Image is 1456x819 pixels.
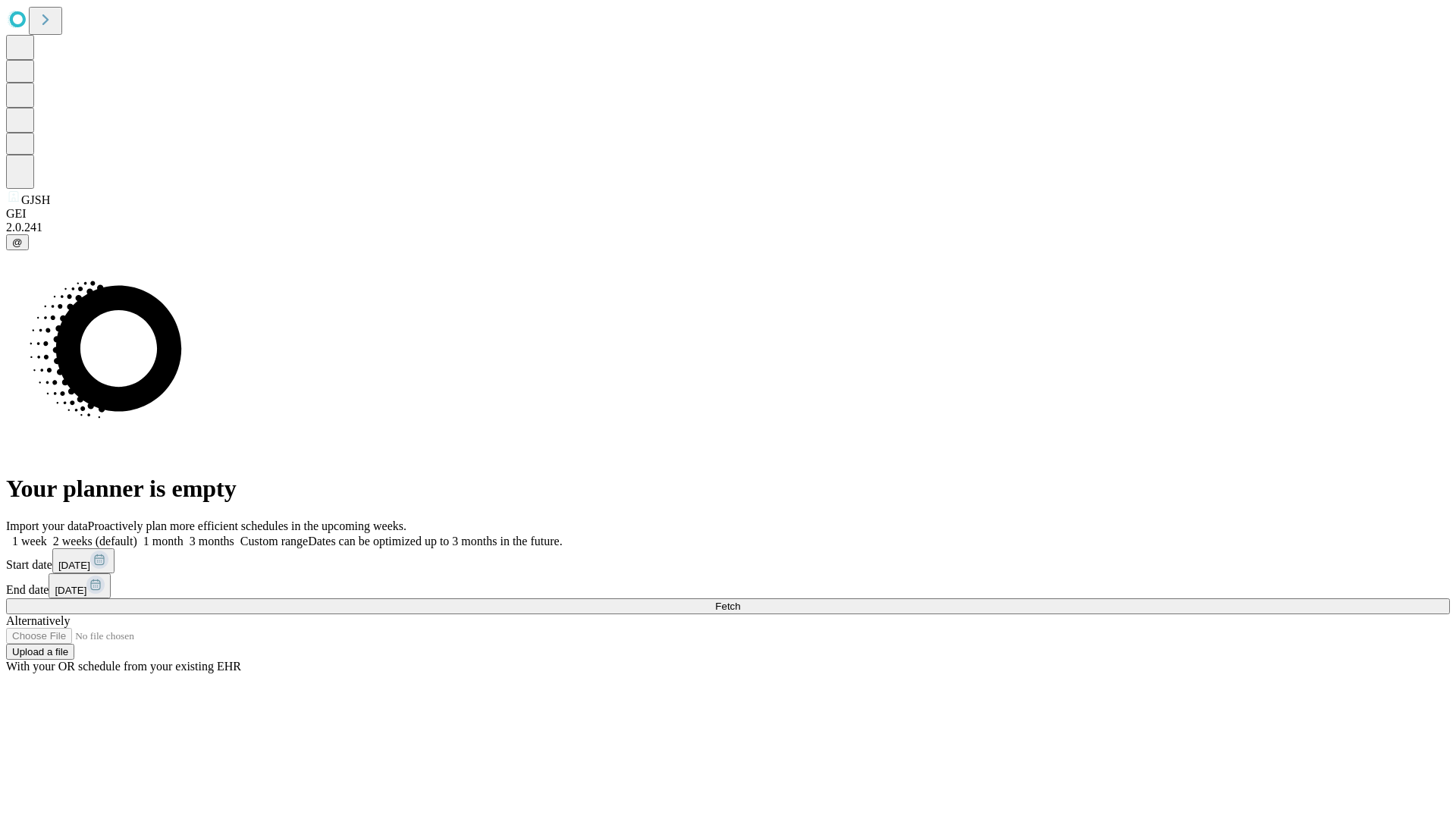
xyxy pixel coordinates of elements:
span: @ [12,237,23,248]
span: 1 week [12,535,47,548]
span: [DATE] [55,585,86,596]
div: Start date [6,548,1450,573]
span: Proactively plan more efficient schedules in the upcoming weeks. [88,519,406,532]
div: End date [6,573,1450,598]
span: Fetch [715,601,740,612]
h1: Your planner is empty [6,475,1450,503]
button: [DATE] [49,573,111,598]
span: 3 months [190,535,234,548]
span: Import your data [6,519,88,532]
button: Fetch [6,598,1450,614]
span: [DATE] [58,560,90,571]
button: @ [6,234,29,250]
button: Upload a file [6,644,74,660]
div: GEI [6,207,1450,221]
span: 2 weeks (default) [53,535,137,548]
span: GJSH [21,193,50,206]
div: 2.0.241 [6,221,1450,234]
span: 1 month [143,535,184,548]
span: Alternatively [6,614,70,627]
span: With your OR schedule from your existing EHR [6,660,241,673]
span: Dates can be optimized up to 3 months in the future. [308,535,562,548]
button: [DATE] [52,548,115,573]
span: Custom range [240,535,308,548]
